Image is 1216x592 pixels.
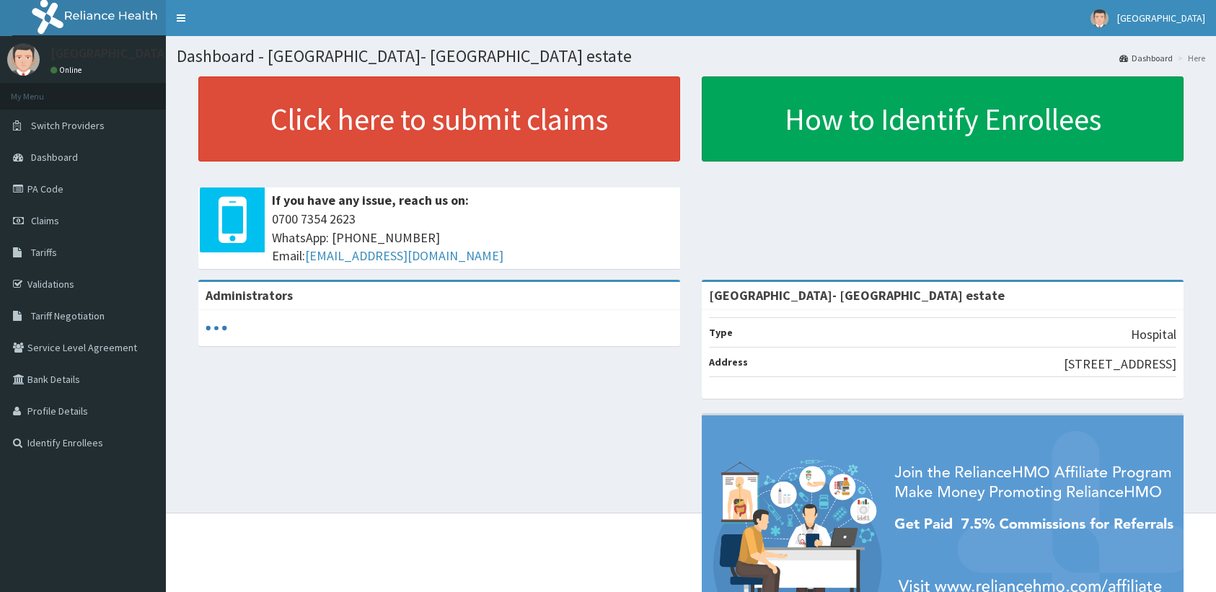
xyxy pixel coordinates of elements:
[7,43,40,76] img: User Image
[1119,52,1173,64] a: Dashboard
[31,119,105,132] span: Switch Providers
[272,192,469,208] b: If you have any issue, reach us on:
[1131,325,1176,344] p: Hospital
[709,326,733,339] b: Type
[1091,9,1109,27] img: User Image
[1064,355,1176,374] p: [STREET_ADDRESS]
[31,246,57,259] span: Tariffs
[206,287,293,304] b: Administrators
[709,287,1005,304] strong: [GEOGRAPHIC_DATA]- [GEOGRAPHIC_DATA] estate
[198,76,680,162] a: Click here to submit claims
[272,210,673,265] span: 0700 7354 2623 WhatsApp: [PHONE_NUMBER] Email:
[31,151,78,164] span: Dashboard
[31,309,105,322] span: Tariff Negotiation
[1117,12,1205,25] span: [GEOGRAPHIC_DATA]
[206,317,227,339] svg: audio-loading
[1174,52,1205,64] li: Here
[50,47,169,60] p: [GEOGRAPHIC_DATA]
[305,247,503,264] a: [EMAIL_ADDRESS][DOMAIN_NAME]
[702,76,1184,162] a: How to Identify Enrollees
[709,355,748,368] b: Address
[50,65,85,75] a: Online
[177,47,1205,66] h1: Dashboard - [GEOGRAPHIC_DATA]- [GEOGRAPHIC_DATA] estate
[31,214,59,227] span: Claims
